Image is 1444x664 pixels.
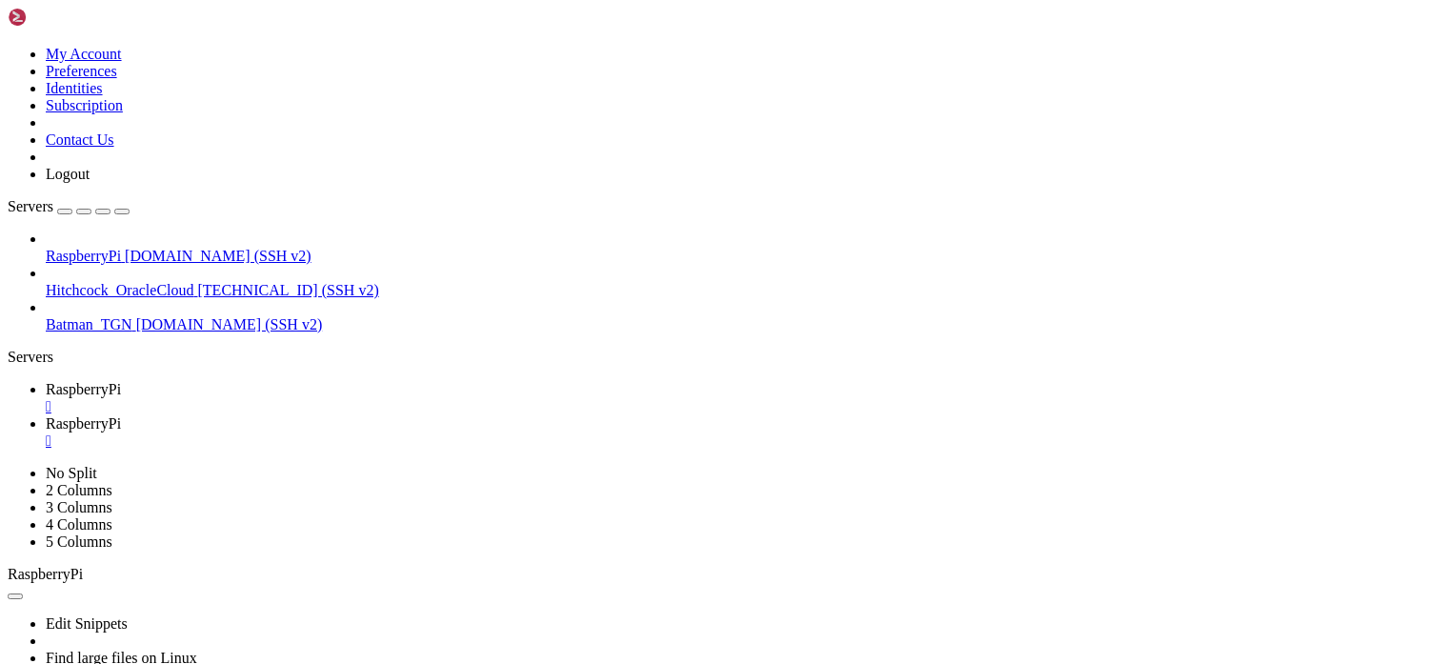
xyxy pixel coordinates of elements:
[46,381,121,397] span: RaspberryPi
[8,198,53,214] span: Servers
[46,316,1436,333] a: Batman_TGN [DOMAIN_NAME] (SSH v2)
[46,533,112,550] a: 5 Columns
[145,26,154,44] div: (15, 1)
[46,282,1436,299] a: Hitchcock_OracleCloud [TECHNICAL_ID] (SSH v2)
[8,8,1196,26] x-row: Last login: [DATE] from [TECHNICAL_ID]
[46,248,121,264] span: RaspberryPi
[8,26,160,44] span: pi.[PERSON_NAME]
[46,398,1436,415] a: 
[46,282,194,298] span: Hitchcock_OracleCloud
[46,482,112,498] a: 2 Columns
[46,265,1436,299] li: Hitchcock_OracleCloud [TECHNICAL_ID] (SSH v2)
[46,433,1436,450] a: 
[46,131,114,148] a: Contact Us
[46,63,117,79] a: Preferences
[136,316,323,332] span: [DOMAIN_NAME] (SSH v2)
[46,465,97,481] a: No Split
[8,198,130,214] a: Servers
[160,26,170,44] span: ~
[125,248,311,264] span: [DOMAIN_NAME] (SSH v2)
[46,166,90,182] a: Logout
[46,46,122,62] a: My Account
[46,299,1436,333] li: Batman_TGN [DOMAIN_NAME] (SSH v2)
[8,8,117,27] img: Shellngn
[46,316,132,332] span: Batman_TGN
[46,231,1436,265] li: RaspberryPi [DOMAIN_NAME] (SSH v2)
[8,349,1436,366] div: Servers
[46,615,128,632] a: Edit Snippets
[46,381,1436,415] a: RaspberryPi
[46,80,103,96] a: Identities
[46,415,1436,450] a: RaspberryPi
[46,97,123,113] a: Subscription
[46,415,121,432] span: RaspberryPi
[46,248,1436,265] a: RaspberryPi [DOMAIN_NAME] (SSH v2)
[170,26,179,44] span: #
[46,499,112,515] a: 3 Columns
[8,566,83,582] span: RaspberryPi
[198,282,379,298] span: [TECHNICAL_ID] (SSH v2)
[46,516,112,533] a: 4 Columns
